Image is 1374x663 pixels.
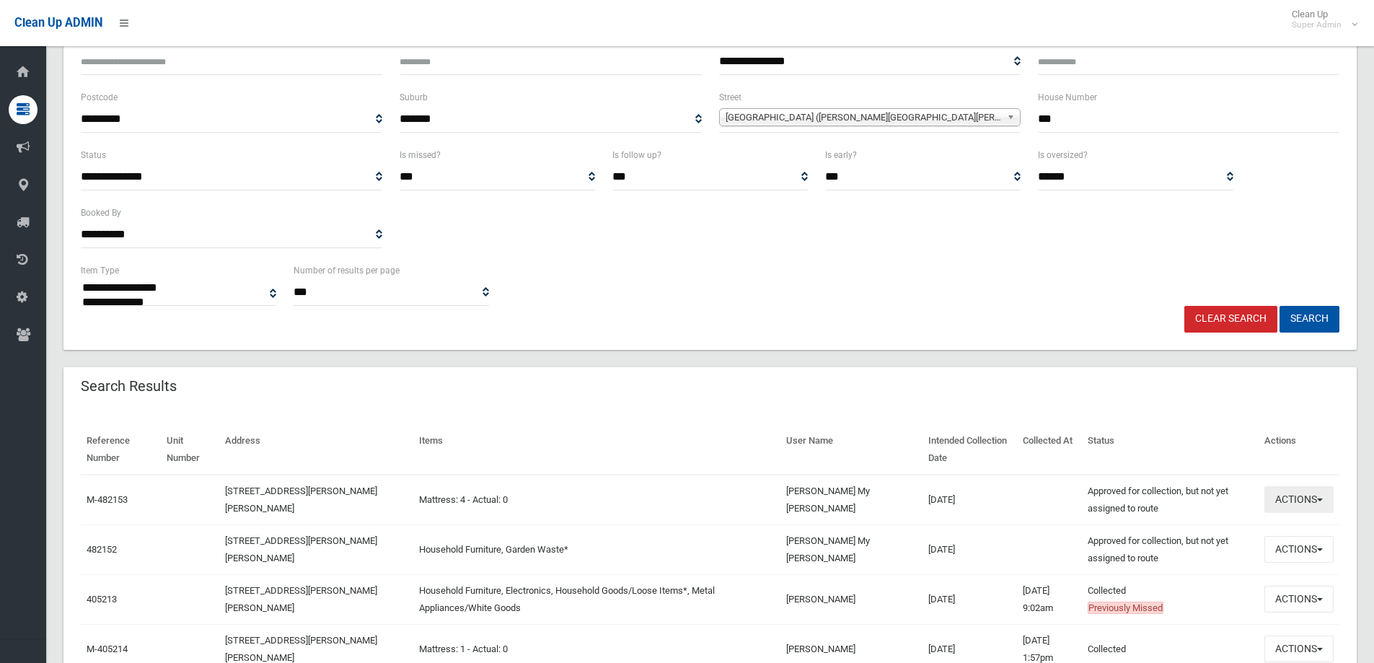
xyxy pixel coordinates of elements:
label: Is follow up? [612,147,661,163]
td: Approved for collection, but not yet assigned to route [1082,475,1259,525]
th: Address [219,425,413,475]
header: Search Results [63,372,194,400]
span: Previously Missed [1088,602,1163,614]
td: [PERSON_NAME] My [PERSON_NAME] [780,475,922,525]
th: Actions [1259,425,1339,475]
button: Search [1280,306,1339,333]
a: M-405214 [87,644,128,654]
button: Actions [1264,636,1334,662]
td: [DATE] [922,574,1017,624]
a: M-482153 [87,494,128,505]
td: [DATE] [922,524,1017,574]
button: Actions [1264,586,1334,612]
span: Clean Up [1285,9,1356,30]
span: Clean Up ADMIN [14,16,102,30]
th: Intended Collection Date [922,425,1017,475]
td: [DATE] 9:02am [1017,574,1082,624]
label: House Number [1038,89,1097,105]
td: Household Furniture, Electronics, Household Goods/Loose Items*, Metal Appliances/White Goods [413,574,780,624]
th: Items [413,425,780,475]
a: [STREET_ADDRESS][PERSON_NAME][PERSON_NAME] [225,635,377,663]
td: [PERSON_NAME] My [PERSON_NAME] [780,524,922,574]
td: Collected [1082,574,1259,624]
td: Household Furniture, Garden Waste* [413,524,780,574]
label: Postcode [81,89,118,105]
a: Clear Search [1184,306,1277,333]
label: Street [719,89,741,105]
th: Reference Number [81,425,161,475]
td: Approved for collection, but not yet assigned to route [1082,524,1259,574]
a: 482152 [87,544,117,555]
label: Booked By [81,205,121,221]
label: Item Type [81,263,119,278]
a: 405213 [87,594,117,605]
a: [STREET_ADDRESS][PERSON_NAME][PERSON_NAME] [225,535,377,563]
label: Suburb [400,89,428,105]
th: User Name [780,425,922,475]
button: Actions [1264,486,1334,513]
td: Mattress: 4 - Actual: 0 [413,475,780,525]
label: Status [81,147,106,163]
span: [GEOGRAPHIC_DATA] ([PERSON_NAME][GEOGRAPHIC_DATA][PERSON_NAME]) [726,109,1001,126]
th: Collected At [1017,425,1082,475]
label: Number of results per page [294,263,400,278]
th: Unit Number [161,425,219,475]
label: Is oversized? [1038,147,1088,163]
label: Is missed? [400,147,441,163]
a: [STREET_ADDRESS][PERSON_NAME][PERSON_NAME] [225,486,377,514]
small: Super Admin [1292,19,1342,30]
td: [DATE] [922,475,1017,525]
button: Actions [1264,536,1334,563]
a: [STREET_ADDRESS][PERSON_NAME][PERSON_NAME] [225,585,377,613]
td: [PERSON_NAME] [780,574,922,624]
th: Status [1082,425,1259,475]
label: Is early? [825,147,857,163]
